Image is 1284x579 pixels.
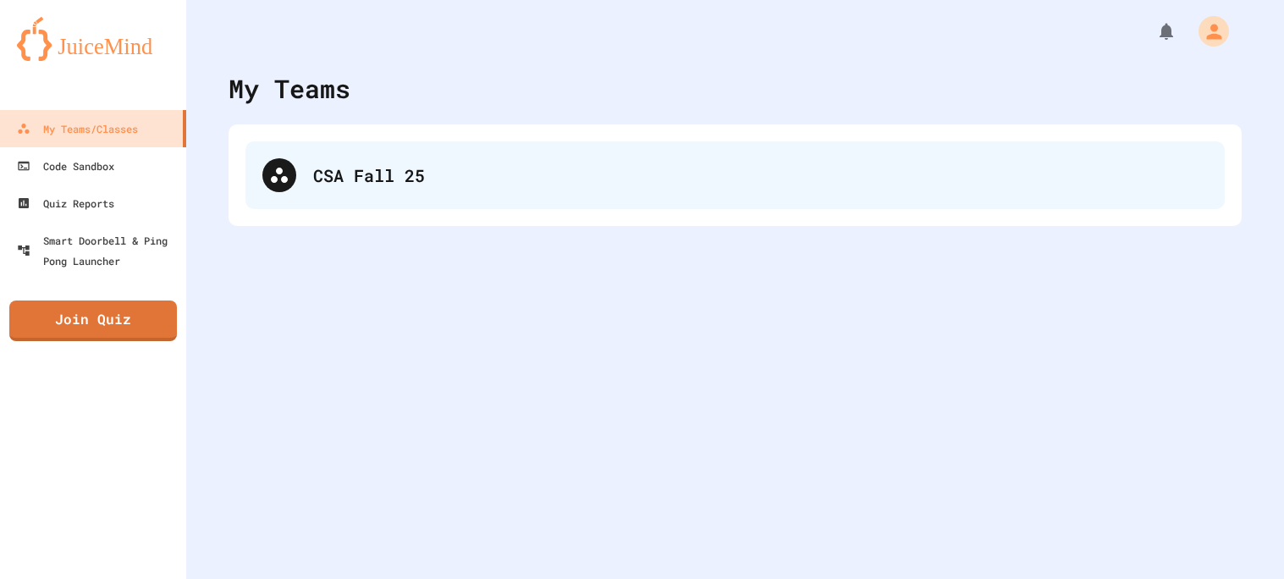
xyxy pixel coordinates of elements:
div: CSA Fall 25 [245,141,1225,209]
img: logo-orange.svg [17,17,169,61]
div: My Teams [229,69,350,108]
div: My Teams/Classes [17,119,138,139]
div: CSA Fall 25 [313,163,1208,188]
div: My Notifications [1125,17,1181,46]
div: Code Sandbox [17,156,114,176]
a: Join Quiz [9,301,177,341]
div: Smart Doorbell & Ping Pong Launcher [17,230,179,271]
div: My Account [1181,12,1233,51]
div: Quiz Reports [17,193,114,213]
